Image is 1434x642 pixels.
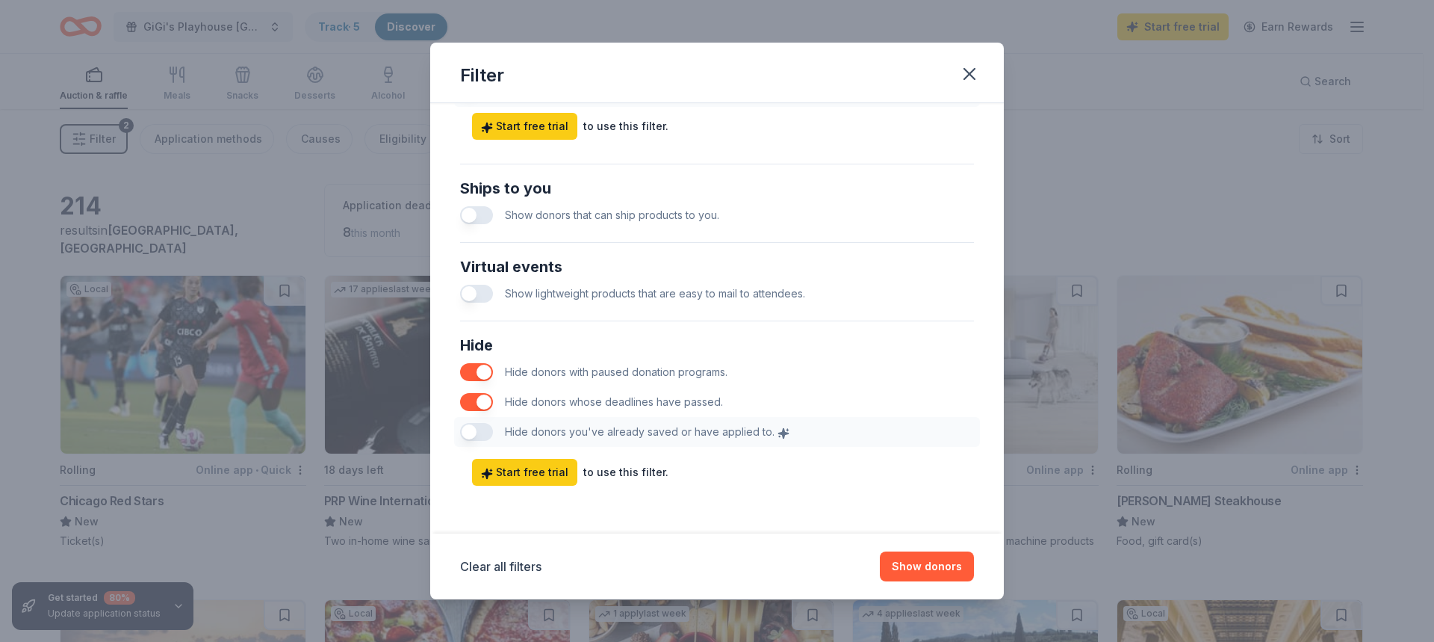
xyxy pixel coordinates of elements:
button: Show donors [880,552,974,581]
a: Start free trial [472,459,577,486]
span: Start free trial [481,117,568,135]
div: Filter [460,64,504,87]
div: Hide [460,333,974,357]
div: to use this filter. [583,463,668,481]
a: Start free trial [472,113,577,140]
span: Start free trial [481,463,568,481]
span: Hide donors with paused donation programs. [505,365,727,378]
span: Show donors that can ship products to you. [505,209,719,221]
div: Virtual events [460,255,974,279]
button: Clear all filters [460,558,541,575]
div: to use this filter. [583,117,668,135]
span: Show lightweight products that are easy to mail to attendees. [505,287,805,300]
span: Hide donors whose deadlines have passed. [505,395,723,408]
div: Ships to you [460,176,974,200]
